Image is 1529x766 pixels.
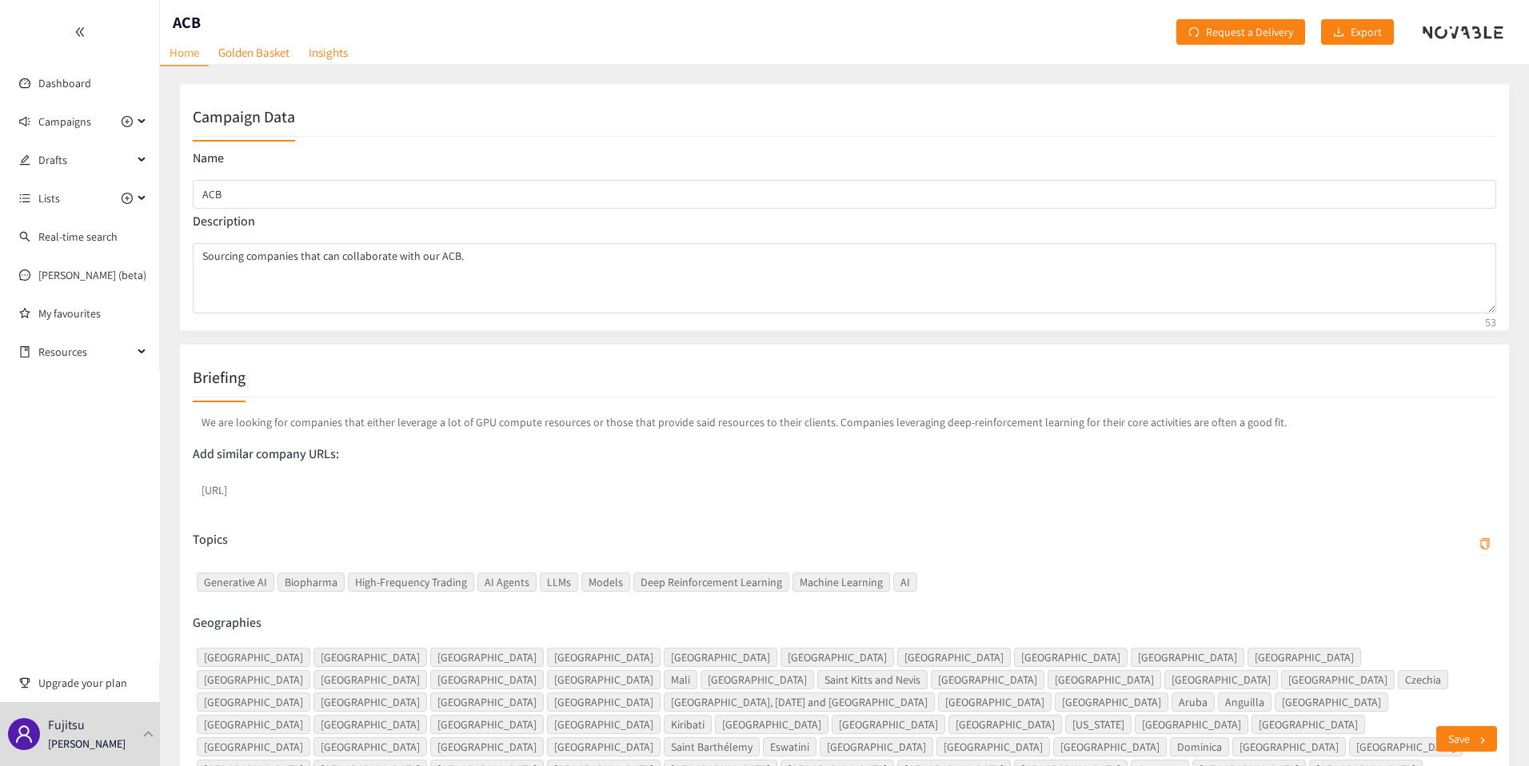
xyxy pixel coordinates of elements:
[1474,529,1496,555] button: Generative AIBiopharmaHigh-Frequency TradingAI AgentsLLMsModelsDeep Reinforcement LearningMachine...
[641,573,782,591] span: Deep Reinforcement Learning
[1248,648,1361,667] span: Uganda
[122,116,133,127] span: plus-circle
[19,154,30,166] span: edit
[313,648,427,667] span: Tuvalu
[38,297,147,329] a: My favourites
[38,76,91,90] a: Dashboard
[938,692,1052,712] span: Nauru
[14,724,34,744] span: user
[664,670,697,689] span: Mali
[1261,593,1529,766] iframe: Chat Widget
[920,573,924,592] input: Generative AIBiopharmaHigh-Frequency TradingAI AgentsLLMsModelsDeep Reinforcement LearningMachine...
[664,692,935,712] span: Saint Helena, Ascension and Tristan da Cunha
[437,648,537,666] span: [GEOGRAPHIC_DATA]
[193,213,1496,230] p: Description
[277,573,345,592] span: Biopharma
[160,40,209,66] a: Home
[19,346,30,357] span: book
[1131,648,1244,667] span: Falkland Islands
[1048,670,1161,689] span: Monaco
[193,180,1496,209] input: campaign name
[193,150,1496,167] p: Name
[547,573,571,591] span: LLMs
[197,573,274,592] span: Generative AI
[193,531,228,549] p: Topics
[193,106,295,128] h2: Campaign Data
[547,648,661,667] span: Libya
[437,693,537,711] span: [GEOGRAPHIC_DATA]
[485,573,529,591] span: AI Agents
[1172,692,1215,712] span: Aruba
[197,692,310,712] span: Equatorial Guinea
[1255,648,1354,666] span: [GEOGRAPHIC_DATA]
[430,670,544,689] span: Bahamas
[437,671,537,688] span: [GEOGRAPHIC_DATA]
[38,182,60,214] span: Lists
[204,648,303,666] span: [GEOGRAPHIC_DATA]
[671,648,770,666] span: [GEOGRAPHIC_DATA]
[204,671,303,688] span: [GEOGRAPHIC_DATA]
[1321,19,1394,45] button: downloadExport
[204,693,303,711] span: [GEOGRAPHIC_DATA]
[19,193,30,204] span: unordered-list
[321,648,420,666] span: [GEOGRAPHIC_DATA]
[945,693,1044,711] span: [GEOGRAPHIC_DATA]
[633,573,789,592] span: Deep Reinforcement Learning
[48,735,126,752] p: [PERSON_NAME]
[38,336,133,368] span: Resources
[193,476,1496,505] input: lookalikes url
[1062,693,1161,711] span: [GEOGRAPHIC_DATA]
[1333,26,1344,39] span: download
[1479,538,1491,551] span: copy
[348,573,474,592] span: High-Frequency Trading
[313,670,427,689] span: Antigua and Barbuda
[193,614,1496,632] p: Geographies
[547,670,661,689] span: Mozambique
[1021,648,1120,666] span: [GEOGRAPHIC_DATA]
[19,677,30,688] span: trophy
[701,670,814,689] span: Uruguay
[74,26,86,38] span: double-left
[313,692,427,712] span: Suriname
[355,573,467,591] span: High-Frequency Trading
[197,648,310,667] span: South Sudan
[1172,671,1271,688] span: [GEOGRAPHIC_DATA]
[1138,648,1237,666] span: [GEOGRAPHIC_DATA]
[780,648,894,667] span: Angola
[477,573,537,592] span: AI Agents
[430,692,544,712] span: Republic of the Congo
[1225,693,1264,711] span: Anguilla
[1164,670,1278,689] span: Solomon Islands
[193,366,246,389] h2: Briefing
[1351,23,1382,41] span: Export
[554,648,653,666] span: [GEOGRAPHIC_DATA]
[581,573,630,592] span: Models
[1014,648,1128,667] span: Poland
[938,671,1037,688] span: [GEOGRAPHIC_DATA]
[904,648,1004,666] span: [GEOGRAPHIC_DATA]
[321,671,420,688] span: [GEOGRAPHIC_DATA]
[540,573,578,592] span: LLMs
[38,229,118,244] a: Real-time search
[824,671,920,688] span: Saint Kitts and Nevis
[19,116,30,127] span: sound
[204,573,267,591] span: Generative AI
[1176,19,1305,45] button: redoRequest a Delivery
[547,692,661,712] span: Grenada
[1188,26,1200,39] span: redo
[800,573,883,591] span: Machine Learning
[554,671,653,688] span: [GEOGRAPHIC_DATA]
[430,648,544,667] span: Burkina Faso
[1206,23,1293,41] span: Request a Delivery
[193,410,1496,434] p: We are looking for companies that either leverage a lot of GPU compute resources or those that pr...
[671,671,690,688] span: Mali
[931,670,1044,689] span: Ecuador
[299,40,357,65] a: Insights
[38,144,133,176] span: Drafts
[173,11,201,34] h1: ACB
[209,40,299,65] a: Golden Basket
[38,106,91,138] span: Campaigns
[193,445,1496,463] p: Add similar company URLs:
[664,648,777,667] span: Central African Republic
[708,671,807,688] span: [GEOGRAPHIC_DATA]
